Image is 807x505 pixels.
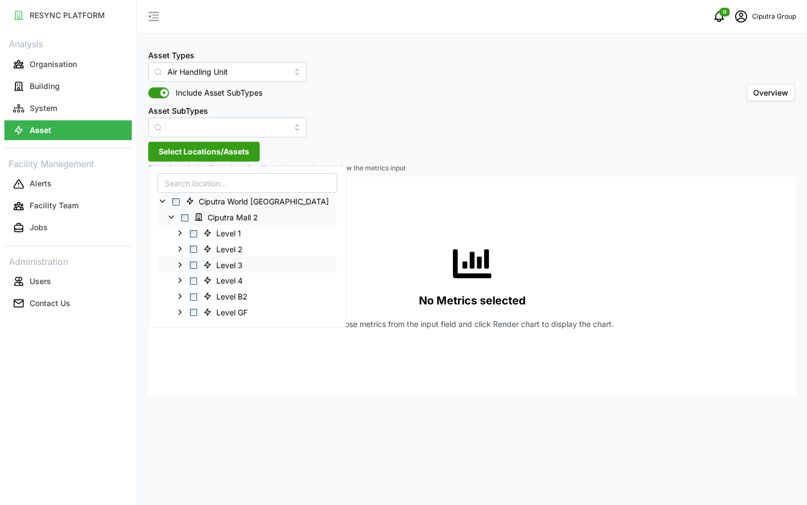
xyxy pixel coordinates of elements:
[181,214,188,221] span: Select Ciputra Mall 2
[4,54,132,74] button: Organisation
[159,142,249,161] span: Select Locations/Assets
[752,12,796,22] p: Ciputra Group
[4,292,132,314] a: Contact Us
[4,155,132,171] p: Facility Management
[4,75,132,97] a: Building
[199,196,329,207] span: Ciputra World [GEOGRAPHIC_DATA]
[4,218,132,238] button: Jobs
[30,125,51,136] p: Asset
[148,166,346,328] div: Select Locations/Assets
[708,5,730,27] button: notifications
[4,98,132,118] button: System
[4,35,132,51] p: Analysis
[30,200,79,211] p: Facility Team
[4,217,132,239] a: Jobs
[30,178,52,189] p: Alerts
[172,198,180,206] span: Select Ciputra World Surabaya
[148,164,796,173] p: Select items in the 'Select Locations/Assets' button above to view the metrics input
[30,81,60,92] p: Building
[190,277,197,284] span: Select Level 4
[330,319,614,330] p: Choose metrics from the input field and click Render chart to display the chart.
[723,8,726,16] span: 0
[4,97,132,119] a: System
[30,59,77,70] p: Organisation
[199,274,250,287] span: Level 4
[199,305,255,318] span: Level GF
[216,259,243,270] span: Level 3
[4,173,132,195] a: Alerts
[4,271,132,291] button: Users
[216,275,243,286] span: Level 4
[199,258,250,271] span: Level 3
[148,105,208,117] label: Asset SubTypes
[30,276,51,287] p: Users
[190,309,197,316] span: Select Level GF
[30,298,70,309] p: Contact Us
[30,10,105,21] p: RESYNC PLATFORM
[169,87,262,98] span: Include Asset SubTypes
[4,293,132,313] button: Contact Us
[4,253,132,269] p: Administration
[753,88,788,97] span: Overview
[190,246,197,253] span: Select Level 2
[216,291,248,302] span: Level B2
[216,228,241,239] span: Level 1
[4,76,132,96] button: Building
[4,4,132,26] a: RESYNC PLATFORM
[30,222,48,233] p: Jobs
[4,196,132,216] button: Facility Team
[148,49,194,62] label: Asset Types
[190,230,197,237] span: Select Level 1
[4,119,132,141] a: Asset
[216,307,248,318] span: Level GF
[148,142,260,162] button: Select Locations/Assets
[181,195,337,208] span: Ciputra World Surabaya
[4,53,132,75] a: Organisation
[199,226,249,240] span: Level 1
[4,174,132,194] button: Alerts
[4,270,132,292] a: Users
[730,5,752,27] button: schedule
[190,262,197,269] span: Select Level 3
[4,195,132,217] a: Facility Team
[158,173,337,193] input: Search location...
[208,212,258,223] span: Ciputra Mall 2
[4,5,132,25] button: RESYNC PLATFORM
[190,210,266,224] span: Ciputra Mall 2
[199,242,250,255] span: Level 2
[216,243,243,254] span: Level 2
[190,293,197,300] span: Select Level B2
[30,103,57,114] p: System
[419,292,526,310] p: No Metrics selected
[199,290,255,303] span: Level B2
[4,120,132,140] button: Asset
